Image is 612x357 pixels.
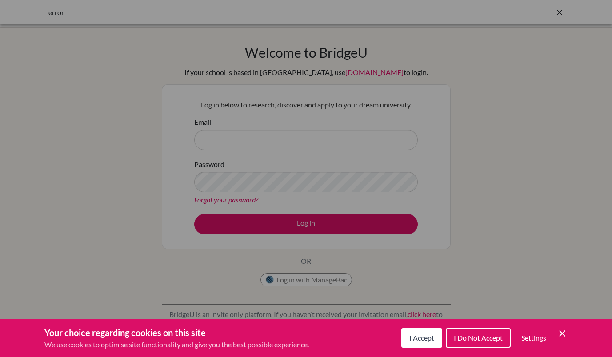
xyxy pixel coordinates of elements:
[514,329,553,347] button: Settings
[454,333,503,342] span: I Do Not Accept
[557,328,568,339] button: Save and close
[521,333,546,342] span: Settings
[44,339,309,350] p: We use cookies to optimise site functionality and give you the best possible experience.
[44,326,309,339] h3: Your choice regarding cookies on this site
[401,328,442,348] button: I Accept
[446,328,511,348] button: I Do Not Accept
[409,333,434,342] span: I Accept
